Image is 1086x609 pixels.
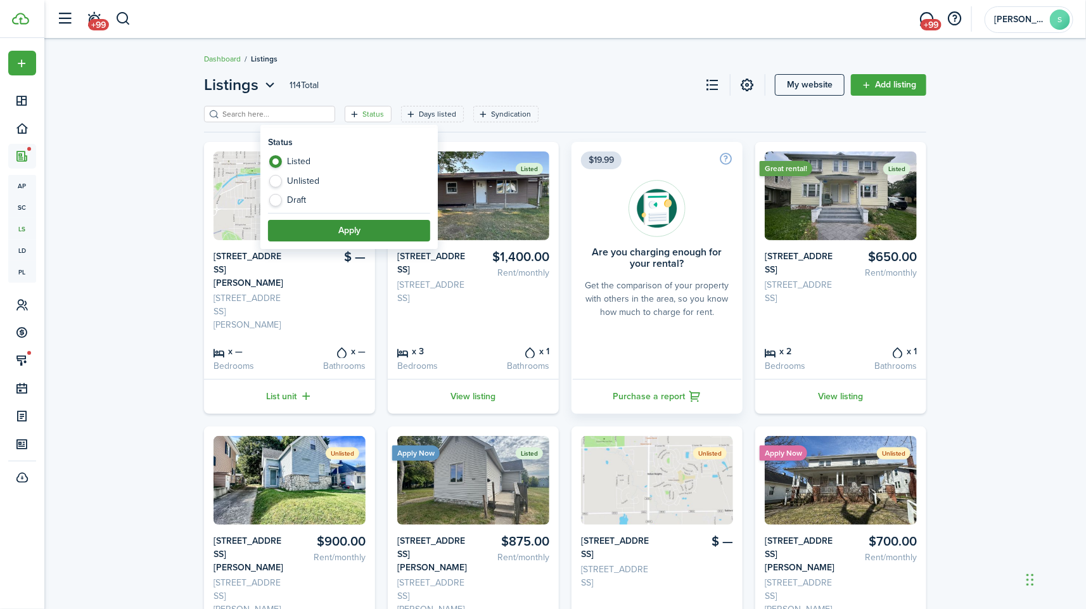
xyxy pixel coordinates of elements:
button: Open menu [8,51,36,75]
card-listing-title: [STREET_ADDRESS] [581,534,653,561]
filter-tag: Open filter [401,106,464,122]
status: Listed [516,447,543,459]
card-listing-title: [STREET_ADDRESS][PERSON_NAME] [765,534,836,574]
span: Listings [251,53,278,65]
span: Sarah [994,15,1045,24]
a: Messaging [915,3,939,35]
avatar-text: S [1050,10,1070,30]
button: Apply [268,220,430,241]
card-listing-title: [STREET_ADDRESS][PERSON_NAME] [397,534,469,574]
button: Open menu [204,74,278,96]
status: Unlisted [693,447,727,459]
card-listing-title: [STREET_ADDRESS] [765,250,836,276]
card-title: Are you charging enough for your rental? [581,247,733,269]
a: ld [8,240,36,261]
card-listing-description: Rent/monthly [478,266,550,279]
a: ap [8,175,36,196]
button: Search [115,8,131,30]
card-listing-title: x — [295,344,366,358]
card-listing-description: Bedrooms [214,359,285,373]
label: Listed [268,155,430,174]
img: Listing avatar [397,436,549,525]
card-listing-title: x — [214,344,285,358]
card-listing-title: x 1 [846,344,917,358]
card-listing-title: [STREET_ADDRESS][PERSON_NAME] [214,250,285,290]
card-listing-title: $1,400.00 [478,250,550,264]
card-listing-title: [STREET_ADDRESS] [397,250,469,276]
card-listing-description: [STREET_ADDRESS][PERSON_NAME] [214,292,285,331]
a: ls [8,218,36,240]
h3: Status [268,136,293,149]
img: Listing avatar [214,436,366,525]
ribbon: Apply Now [760,446,807,461]
card-listing-title: x 3 [397,344,469,358]
card-listing-description: Rent/monthly [295,551,366,564]
status: Unlisted [877,447,910,459]
label: Draft [268,194,430,207]
filter-tag: Open filter [473,106,539,122]
ribbon: Great rental! [760,161,812,176]
a: List unit [204,379,375,414]
card-listing-description: Bedrooms [765,359,836,373]
card-listing-title: x 1 [478,344,550,358]
filter-tag-label: Status [362,108,384,120]
card-listing-description: Rent/monthly [478,551,550,564]
card-listing-title: $ — [662,534,734,549]
card-listing-description: Bathrooms [846,359,917,373]
filter-tag: Open filter [345,106,392,122]
img: Listing avatar [581,436,733,525]
a: Dashboard [204,53,241,65]
a: Purchase a report [572,379,743,414]
a: View listing [388,379,559,414]
a: pl [8,261,36,283]
iframe: Chat Widget [1023,548,1086,609]
card-listing-title: $ — [295,250,366,264]
card-listing-description: Bathrooms [295,359,366,373]
img: Listing avatar [765,436,917,525]
card-listing-title: $875.00 [478,534,550,549]
a: Add listing [851,74,926,96]
img: Listing avatar [765,151,917,240]
div: Drag [1026,561,1034,599]
filter-tag-label: Days listed [419,108,456,120]
card-description: Get the comparison of your property with others in the area, so you know how much to charge for r... [581,279,733,319]
ribbon: Apply Now [392,446,440,461]
a: My website [775,74,845,96]
span: +99 [88,19,109,30]
status: Listed [883,163,910,175]
card-listing-description: [STREET_ADDRESS] [765,278,836,305]
card-listing-description: Rent/monthly [846,551,917,564]
card-listing-description: Bedrooms [397,359,469,373]
label: Unlisted [268,175,430,194]
span: Listings [204,74,259,96]
img: TenantCloud [12,13,29,25]
a: Notifications [82,3,106,35]
card-listing-title: x 2 [765,344,836,358]
card-listing-title: $900.00 [295,534,366,549]
input: Search here... [219,108,331,120]
card-listing-description: Rent/monthly [846,266,917,279]
span: +99 [921,19,942,30]
card-listing-title: $700.00 [846,534,917,549]
card-listing-title: [STREET_ADDRESS][PERSON_NAME] [214,534,285,574]
span: $19.99 [581,151,622,169]
img: Listing avatar [397,151,549,240]
header-page-total: 114 Total [290,79,319,92]
a: View listing [755,379,926,414]
button: Listings [204,74,278,96]
card-listing-description: [STREET_ADDRESS] [581,563,653,589]
status: Listed [516,163,543,175]
a: sc [8,196,36,218]
filter-tag-label: Syndication [491,108,531,120]
button: Open sidebar [53,7,77,31]
card-listing-description: Bathrooms [478,359,550,373]
button: Open resource center [944,8,966,30]
status: Unlisted [326,447,359,459]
